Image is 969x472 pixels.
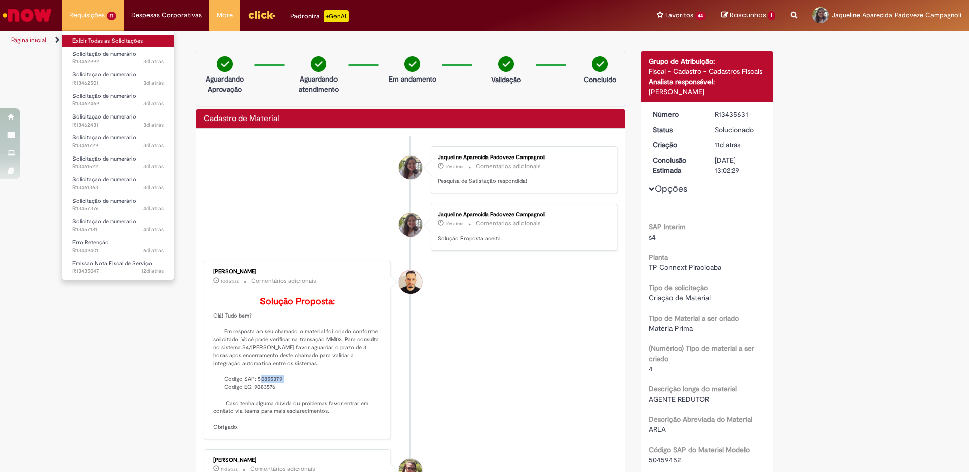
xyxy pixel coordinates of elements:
[649,66,766,76] div: Fiscal - Cadastro - Cadastros Fiscais
[62,69,174,88] a: Aberto R13462501 : Solicitação de numerário
[62,174,174,193] a: Aberto R13461363 : Solicitação de numerário
[72,176,136,183] span: Solicitação de numerário
[72,134,136,141] span: Solicitação de numerário
[143,142,164,149] span: 3d atrás
[217,10,233,20] span: More
[141,267,164,275] span: 12d atrás
[72,197,136,205] span: Solicitação de numerário
[649,415,752,424] b: Descrição Abreviada do Material
[715,155,762,175] div: [DATE] 13:02:29
[143,247,164,254] time: 26/08/2025 16:15:39
[649,87,766,97] div: [PERSON_NAME]
[715,125,762,135] div: Solucionado
[72,71,136,78] span: Solicitação de numerário
[649,76,766,87] div: Analista responsável:
[143,205,164,212] time: 28/08/2025 11:50:24
[399,270,422,294] div: Arnaldo Jose Vieira De Melo
[72,121,164,129] span: R13462431
[649,293,711,302] span: Criação de Material
[72,184,164,192] span: R13461363
[8,31,639,50] ul: Trilhas de página
[649,313,739,323] b: Tipo de Material a ser criado
[715,140,762,150] div: 21/08/2025 11:11:42
[72,267,164,276] span: R13435047
[221,278,239,284] span: 10d atrás
[143,121,164,129] time: 29/08/2025 13:34:32
[498,56,514,72] img: check-circle-green.png
[695,12,706,20] span: 44
[404,56,420,72] img: check-circle-green.png
[399,156,422,179] div: Jaqueline Aparecida Padoveze Campagnoli
[204,114,279,124] h2: Cadastro de Material Histórico de tíquete
[649,222,686,231] b: SAP Interim
[62,30,174,280] ul: Requisições
[649,425,666,434] span: ARLA
[107,12,116,20] span: 11
[72,142,164,150] span: R13461729
[62,132,174,151] a: Aberto R13461729 : Solicitação de numerário
[389,74,436,84] p: Em andamento
[645,155,707,175] dt: Conclusão Estimada
[768,11,775,20] span: 1
[645,109,707,120] dt: Número
[200,74,249,94] p: Aguardando Aprovação
[143,79,164,87] time: 29/08/2025 13:53:17
[649,384,737,394] b: Descrição longa do material
[645,125,707,135] dt: Status
[72,239,109,246] span: Erro Retenção
[72,92,136,100] span: Solicitação de numerário
[143,163,164,170] span: 3d atrás
[721,11,775,20] a: Rascunhos
[445,164,463,170] time: 22/08/2025 16:25:48
[72,218,136,225] span: Solicitação de numerário
[438,234,607,243] p: Solução Proposta aceita.
[248,7,275,22] img: click_logo_yellow_360x200.png
[213,269,382,275] div: [PERSON_NAME]
[141,267,164,275] time: 21/08/2025 09:46:39
[294,74,343,94] p: Aguardando atendimento
[438,154,607,161] div: Jaqueline Aparecida Padoveze Campagnoli
[438,212,607,218] div: Jaqueline Aparecida Padoveze Campagnoli
[445,164,463,170] span: 10d atrás
[649,232,656,242] span: s4
[217,56,233,72] img: check-circle-green.png
[72,163,164,171] span: R13461522
[311,56,326,72] img: check-circle-green.png
[649,364,653,373] span: 4
[62,195,174,214] a: Aberto R13457376 : Solicitação de numerário
[665,10,693,20] span: Favoritos
[143,58,164,65] span: 3d atrás
[649,445,750,454] b: Código SAP do Material Modelo
[143,226,164,233] time: 28/08/2025 11:28:03
[730,10,766,20] span: Rascunhos
[143,163,164,170] time: 29/08/2025 10:35:50
[143,121,164,129] span: 3d atrás
[62,49,174,67] a: Aberto R13462992 : Solicitação de numerário
[72,113,136,121] span: Solicitação de numerário
[72,205,164,213] span: R13457376
[649,283,708,292] b: Tipo de solicitação
[399,213,422,237] div: Jaqueline Aparecida Padoveze Campagnoli
[476,219,541,228] small: Comentários adicionais
[62,111,174,130] a: Aberto R13462431 : Solicitação de numerário
[592,56,608,72] img: check-circle-green.png
[649,344,754,363] b: (Numérico) Tipo de material a ser criado
[143,142,164,149] time: 29/08/2025 11:04:50
[143,184,164,191] time: 29/08/2025 10:11:11
[72,79,164,87] span: R13462501
[62,216,174,235] a: Aberto R13457181 : Solicitação de numerário
[832,11,961,19] span: Jaqueline Aparecida Padoveze Campagnoli
[476,162,541,171] small: Comentários adicionais
[72,155,136,163] span: Solicitação de numerário
[11,36,46,44] a: Página inicial
[1,5,53,25] img: ServiceNow
[72,260,152,267] span: Emissão Nota Fiscal de Serviço
[715,109,762,120] div: R13435631
[324,10,349,22] p: +GenAi
[649,263,721,272] span: TP Connext Piracicaba
[143,79,164,87] span: 3d atrás
[62,258,174,277] a: Aberto R13435047 : Emissão Nota Fiscal de Serviço
[62,237,174,256] a: Aberto R13449401 : Erro Retenção
[69,10,105,20] span: Requisições
[143,226,164,233] span: 4d atrás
